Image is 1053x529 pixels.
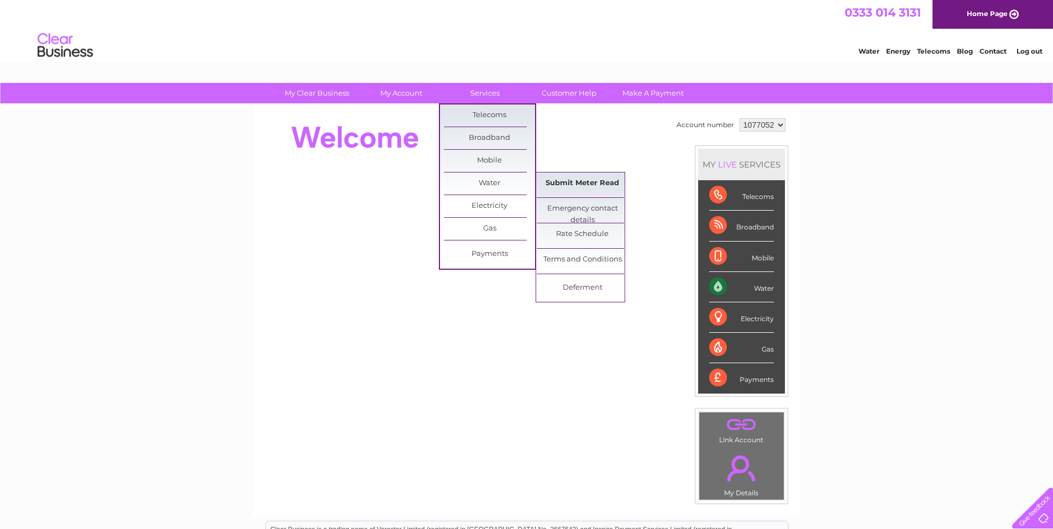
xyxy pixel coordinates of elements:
[266,6,788,54] div: Clear Business is a trading name of Verastar Limited (registered in [GEOGRAPHIC_DATA] No. 3667643...
[699,446,784,500] td: My Details
[444,172,535,195] a: Water
[444,150,535,172] a: Mobile
[709,333,774,363] div: Gas
[709,211,774,241] div: Broadband
[444,104,535,127] a: Telecoms
[709,302,774,333] div: Electricity
[37,29,93,62] img: logo.png
[439,83,531,103] a: Services
[709,363,774,393] div: Payments
[537,249,628,271] a: Terms and Conditions
[698,149,785,180] div: MY SERVICES
[845,6,921,19] a: 0333 014 3131
[858,47,879,55] a: Water
[444,127,535,149] a: Broadband
[699,412,784,447] td: Link Account
[886,47,910,55] a: Energy
[444,195,535,217] a: Electricity
[709,272,774,302] div: Water
[709,242,774,272] div: Mobile
[607,83,699,103] a: Make A Payment
[537,198,628,220] a: Emergency contact details
[716,159,739,170] div: LIVE
[355,83,447,103] a: My Account
[674,116,737,134] td: Account number
[957,47,973,55] a: Blog
[444,243,535,265] a: Payments
[537,172,628,195] a: Submit Meter Read
[917,47,950,55] a: Telecoms
[537,277,628,299] a: Deferment
[523,83,615,103] a: Customer Help
[444,218,535,240] a: Gas
[1017,47,1042,55] a: Log out
[979,47,1007,55] a: Contact
[271,83,363,103] a: My Clear Business
[702,449,781,488] a: .
[537,223,628,245] a: Rate Schedule
[709,180,774,211] div: Telecoms
[702,415,781,434] a: .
